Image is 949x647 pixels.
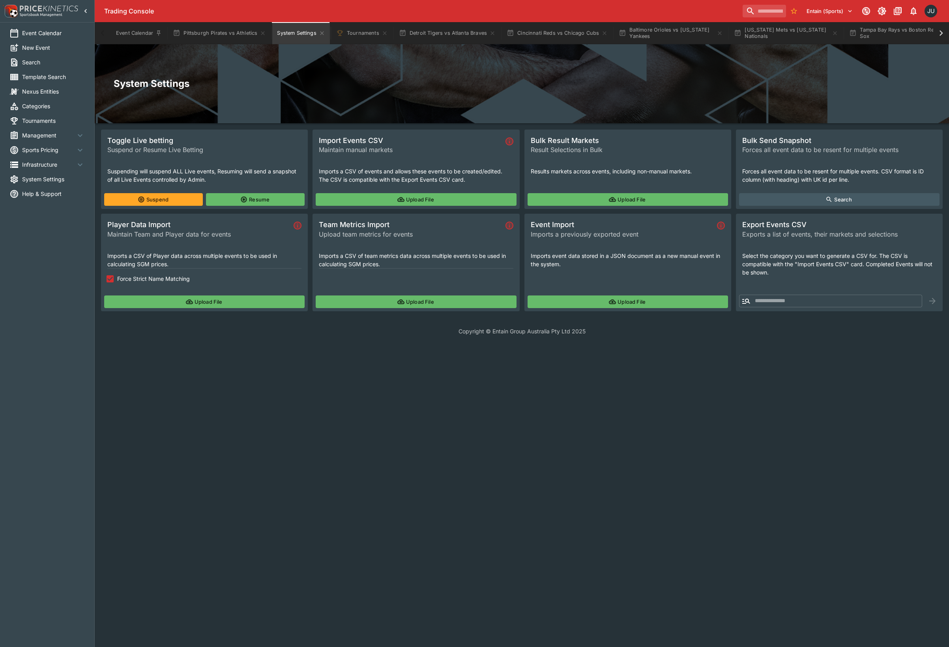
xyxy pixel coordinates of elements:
img: Sportsbook Management [20,13,62,17]
button: Upload File [316,193,516,206]
span: Tournaments [22,117,85,125]
button: Cincinnati Reds vs Chicago Cubs [502,22,612,44]
p: Select the category you want to generate a CSV for. The CSV is compatible with the "Import Events... [742,252,936,276]
span: Management [22,131,75,139]
span: Template Search [22,73,85,81]
span: Maintain manual markets [319,145,502,154]
span: Help & Support [22,190,85,198]
span: Sports Pricing [22,146,75,154]
span: Categories [22,102,85,110]
button: Resume [206,193,305,206]
p: Imports event data stored in a JSON document as a new manual event in the system. [531,252,725,268]
span: Maintain Team and Player data for events [107,229,290,239]
span: Event Calendar [22,29,85,37]
button: Search [739,193,940,206]
span: Forces all event data to be resent for multiple events [742,145,936,154]
span: Bulk Send Snapshot [742,136,936,145]
span: Export Events CSV [742,220,936,229]
p: Copyright © Entain Group Australia Pty Ltd 2025 [95,327,949,335]
button: System Settings [272,22,329,44]
span: Upload team metrics for events [319,229,502,239]
button: Baltimore Orioles vs [US_STATE] Yankees [614,22,728,44]
button: Upload File [528,193,728,206]
span: New Event [22,43,85,52]
div: Trading Console [104,7,739,15]
p: Imports a CSV of events and allows these events to be created/edited. The CSV is compatible with ... [319,167,513,184]
span: Infrastructure [22,160,75,169]
button: No Bookmarks [788,5,800,17]
button: Detroit Tigers vs Atlanta Braves [394,22,500,44]
button: Justin.Walsh [922,2,940,20]
span: Nexus Entities [22,87,85,96]
button: Suspend [104,193,203,206]
span: Import Events CSV [319,136,502,145]
img: PriceKinetics [20,6,78,11]
span: Team Metrics Import [319,220,502,229]
span: Search [22,58,85,66]
span: Bulk Result Markets [531,136,725,145]
img: PriceKinetics Logo [2,3,18,19]
button: Select Tenant [802,5,857,17]
button: Pittsburgh Pirates vs Athletics [168,22,271,44]
span: System Settings [22,175,85,183]
button: [US_STATE] Mets vs [US_STATE] Nationals [729,22,843,44]
span: Result Selections in Bulk [531,145,725,154]
span: Player Data Import [107,220,290,229]
span: Suspend or Resume Live Betting [107,145,301,154]
button: Connected to PK [859,4,873,18]
button: Upload File [316,295,516,308]
h2: System Settings [114,77,930,90]
span: Toggle Live betting [107,136,301,145]
p: Suspending will suspend ALL Live events, Resuming will send a snapshot of all Live Events control... [107,167,301,184]
p: Forces all event data to be resent for multiple events. CSV format is ID column (with heading) wi... [742,167,936,184]
button: Toggle light/dark mode [875,4,889,18]
button: Notifications [906,4,921,18]
input: search [743,5,786,17]
button: Documentation [891,4,905,18]
span: Event Import [531,220,714,229]
button: Upload File [528,295,728,308]
span: Force Strict Name Matching [117,275,190,283]
span: Imports a previously exported event [531,229,714,239]
span: Exports a list of events, their markets and selections [742,229,936,239]
p: Imports a CSV of team metrics data across multiple events to be used in calculating SGM prices. [319,252,513,268]
button: Upload File [104,295,305,308]
button: Tournaments [331,22,393,44]
div: Justin.Walsh [925,5,937,17]
p: Results markets across events, including non-manual markets. [531,167,725,175]
button: Event Calendar [111,22,167,44]
p: Imports a CSV of Player data across multiple events to be used in calculating SGM prices. [107,252,301,268]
